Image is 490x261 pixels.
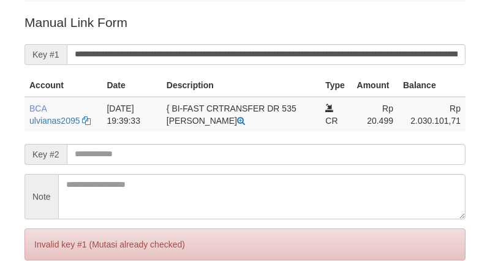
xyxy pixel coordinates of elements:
th: Amount [352,74,398,97]
td: { BI-FAST CRTRANSFER DR 535 [PERSON_NAME] [162,97,320,132]
th: Description [162,74,320,97]
a: Copy ulvianas2095 to clipboard [82,116,91,126]
th: Date [102,74,161,97]
td: [DATE] 19:39:33 [102,97,161,132]
span: CR [325,116,337,126]
p: Manual Link Form [24,13,466,31]
div: Invalid key #1 (Mutasi already checked) [24,229,466,260]
th: Balance [398,74,466,97]
td: Rp 20.499 [352,97,398,132]
th: Type [320,74,352,97]
span: BCA [29,104,47,113]
span: Key #1 [24,44,67,65]
td: Rp 2.030.101,71 [398,97,466,132]
th: Account [24,74,102,97]
span: Note [24,174,58,219]
a: ulvianas2095 [29,116,80,126]
span: Key #2 [24,144,67,165]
